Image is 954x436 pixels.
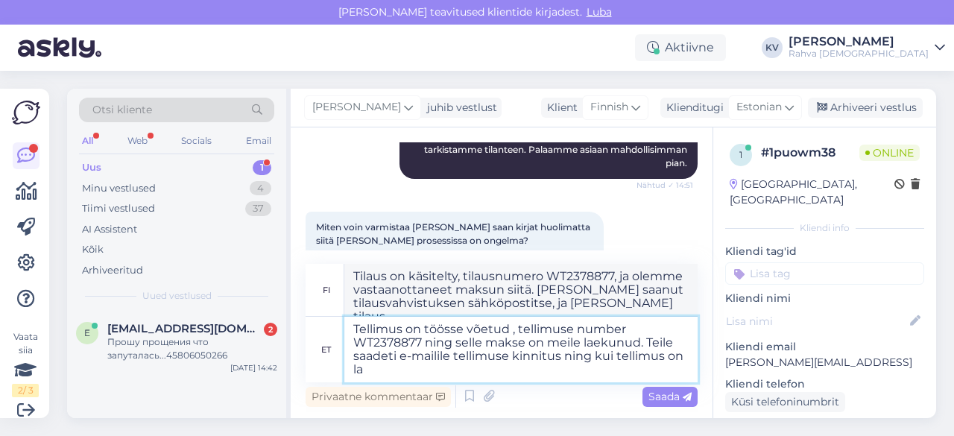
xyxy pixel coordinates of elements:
textarea: Tellimus on töösse võetud , tellimuse number WT2378877 ning selle makse on meile laekunud. Teile ... [344,317,698,382]
span: e [84,327,90,338]
div: Web [124,131,151,151]
div: Minu vestlused [82,181,156,196]
div: Arhiveeri vestlus [808,98,923,118]
div: Kliendi info [725,221,924,235]
div: Klient [541,100,578,116]
div: Vaata siia [12,330,39,397]
div: [DATE] 14:42 [230,362,277,373]
p: Kliendi telefon [725,376,924,392]
span: [PERSON_NAME] [312,99,401,116]
div: 1 [253,160,271,175]
input: Lisa nimi [726,313,907,329]
p: Kliendi nimi [725,291,924,306]
div: Прошу прощения что запуталась...45806050266 [107,335,277,362]
div: Email [243,131,274,151]
p: [PERSON_NAME][EMAIL_ADDRESS] [725,355,924,370]
span: Estonian [736,99,782,116]
div: Aktiivne [635,34,726,61]
a: [PERSON_NAME]Rahva [DEMOGRAPHIC_DATA] [789,36,945,60]
div: Kõik [82,242,104,257]
div: Arhiveeritud [82,263,143,278]
div: Privaatne kommentaar [306,387,451,407]
textarea: Tilaus on käsitelty, tilausnumero WT2378877, ja olemme vastaanottaneet maksun siitä. [PERSON_NAME... [344,264,698,316]
input: Lisa tag [725,262,924,285]
div: Socials [178,131,215,151]
span: [PERSON_NAME] vastaanottaneet sähköpostisi ja tarkistamme tilanteen. Palaamme asiaan mahdollisimm... [424,130,689,168]
div: 2 / 3 [12,384,39,397]
div: All [79,131,96,151]
div: 37 [245,201,271,216]
span: Miten voin varmistaa [PERSON_NAME] saan kirjat huolimatta siitä [PERSON_NAME] prosessissa on onge... [316,221,593,246]
span: epood@rahvaraamat.ee [107,322,262,335]
div: Rahva [DEMOGRAPHIC_DATA] [789,48,929,60]
div: 4 [250,181,271,196]
span: Otsi kliente [92,102,152,118]
div: fi [323,277,330,303]
div: Küsi telefoninumbrit [725,392,845,412]
div: [GEOGRAPHIC_DATA], [GEOGRAPHIC_DATA] [730,177,894,208]
span: 1 [739,149,742,160]
p: Kliendi tag'id [725,244,924,259]
div: juhib vestlust [421,100,497,116]
span: Online [859,145,920,161]
div: 2 [264,323,277,336]
div: [PERSON_NAME] [789,36,929,48]
div: KV [762,37,783,58]
div: Tiimi vestlused [82,201,155,216]
div: Klienditugi [660,100,724,116]
span: Luba [582,5,616,19]
p: Kliendi email [725,339,924,355]
div: et [321,337,331,362]
span: Finnish [590,99,628,116]
span: Saada [648,390,692,403]
img: Askly Logo [12,101,40,124]
div: AI Assistent [82,222,137,237]
span: Nähtud ✓ 14:51 [636,180,693,191]
span: Uued vestlused [142,289,212,303]
div: Uus [82,160,101,175]
div: # 1puowm38 [761,144,859,162]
